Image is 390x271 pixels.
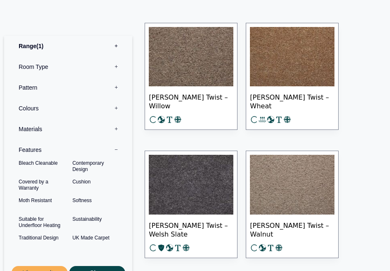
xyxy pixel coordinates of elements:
span: [PERSON_NAME] Twist – Wheat [250,86,334,115]
span: [PERSON_NAME] Twist – Willow [149,86,233,115]
img: Tomkinson Twist Willow [149,27,233,87]
a: [PERSON_NAME] Twist – Welsh Slate [145,151,237,258]
span: [PERSON_NAME] Twist – Welsh Slate [149,215,233,244]
a: [PERSON_NAME] Twist – Wheat [246,23,339,130]
label: Materials [10,118,126,139]
img: Tomkinson Twist - Wheat [250,27,334,87]
label: Colours [10,98,126,118]
label: Room Type [10,56,126,77]
label: Features [10,139,126,160]
img: Tomkinson Twist - Walnut [250,155,334,215]
a: [PERSON_NAME] Twist – Willow [145,23,237,130]
span: 1 [36,42,44,49]
label: Pattern [10,77,126,98]
a: [PERSON_NAME] Twist – Walnut [246,151,339,258]
span: [PERSON_NAME] Twist – Walnut [250,215,334,244]
img: Tomkinson Twist Welsh Slate [149,155,233,215]
label: Range [10,35,126,56]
